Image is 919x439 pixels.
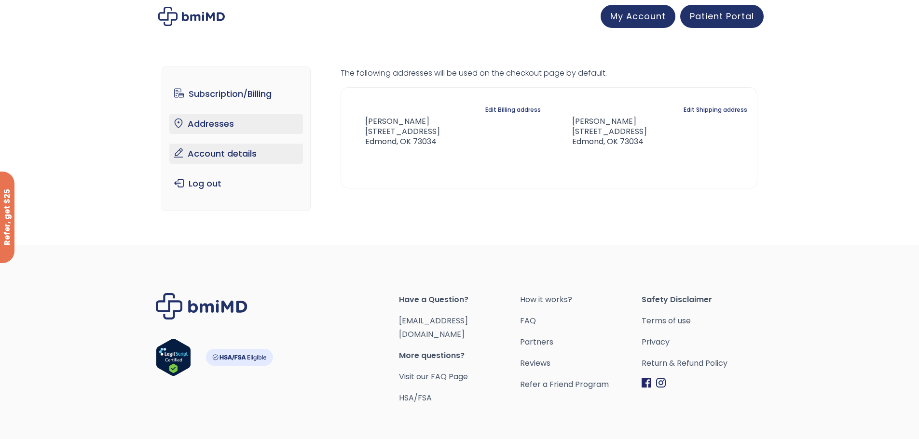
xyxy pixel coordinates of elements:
address: [PERSON_NAME] [STREET_ADDRESS] Edmond, OK 73034 [351,117,440,146]
a: Reviews [520,357,642,370]
a: Addresses [169,114,303,134]
a: [EMAIL_ADDRESS][DOMAIN_NAME] [399,315,468,340]
address: [PERSON_NAME] [STREET_ADDRESS] Edmond, OK 73034 [557,117,647,146]
span: My Account [610,10,666,22]
span: Safety Disclaimer [642,293,763,306]
nav: Account pages [162,67,311,211]
a: Edit Shipping address [684,103,747,117]
a: My Account [601,5,675,28]
a: Patient Portal [680,5,764,28]
img: Instagram [656,378,666,388]
a: Partners [520,335,642,349]
span: More questions? [399,349,521,362]
a: FAQ [520,314,642,328]
a: HSA/FSA [399,392,432,403]
img: Brand Logo [156,293,247,319]
a: Visit our FAQ Page [399,371,468,382]
a: Account details [169,144,303,164]
a: Verify LegitScript Approval for www.bmimd.com [156,338,191,381]
img: Verify Approval for www.bmimd.com [156,338,191,376]
img: HSA-FSA [206,349,273,366]
a: Edit Billing address [485,103,541,117]
a: Terms of use [642,314,763,328]
span: Patient Portal [690,10,754,22]
p: The following addresses will be used on the checkout page by default. [341,67,757,80]
a: Return & Refund Policy [642,357,763,370]
a: Subscription/Billing [169,84,303,104]
img: Facebook [642,378,651,388]
a: Refer a Friend Program [520,378,642,391]
a: Privacy [642,335,763,349]
span: Have a Question? [399,293,521,306]
a: Log out [169,173,303,194]
img: My account [158,7,225,26]
a: How it works? [520,293,642,306]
